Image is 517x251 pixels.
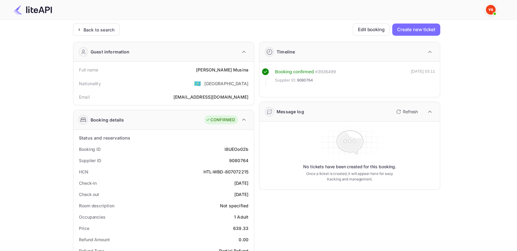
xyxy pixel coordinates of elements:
div: Full name [79,67,98,73]
div: Booking details [91,117,124,123]
img: LiteAPI Logo [13,5,52,15]
div: [EMAIL_ADDRESS][DOMAIN_NAME] [173,94,248,100]
button: Refresh [392,107,420,117]
button: Create new ticket [392,24,440,36]
div: 9080764 [229,157,248,164]
div: # 3936499 [315,68,336,75]
div: [DATE] [234,191,248,198]
div: Timeline [277,49,295,55]
div: Room description [79,202,114,209]
div: Message log [277,108,304,115]
div: Supplier ID [79,157,101,164]
div: Not specified [220,202,248,209]
div: [PERSON_NAME] Musina [196,67,248,73]
div: Refund Amount [79,236,110,243]
div: [DATE] [234,180,248,186]
div: [GEOGRAPHIC_DATA] [204,80,248,87]
div: HCN [79,169,88,175]
button: Edit booking [353,24,390,36]
div: Status and reservations [79,135,130,141]
div: Check-in [79,180,97,186]
div: 639.33 [233,225,248,231]
div: HTL-WBD-807072215 [203,169,248,175]
div: Booking ID [79,146,101,152]
img: Yandex Support [486,5,496,15]
div: Email [79,94,90,100]
span: Supplier ID: [275,77,296,83]
div: I8UEOo02b [225,146,248,152]
span: United States [194,78,201,89]
p: Once a ticket is created, it will appear here for easy tracking and management. [301,171,398,182]
div: Price [79,225,89,231]
div: [DATE] 03:11 [411,68,435,86]
span: 9080764 [297,77,313,83]
div: Guest information [91,49,130,55]
div: 0.00 [239,236,248,243]
div: CONFIRMED [206,117,235,123]
div: Occupancies [79,214,106,220]
div: Back to search [84,27,114,33]
p: Refresh [403,108,418,115]
div: Nationality [79,80,101,87]
div: Booking confirmed [275,68,314,75]
div: 1 Adult [234,214,248,220]
p: No tickets have been created for this booking. [303,164,396,170]
div: Check out [79,191,99,198]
